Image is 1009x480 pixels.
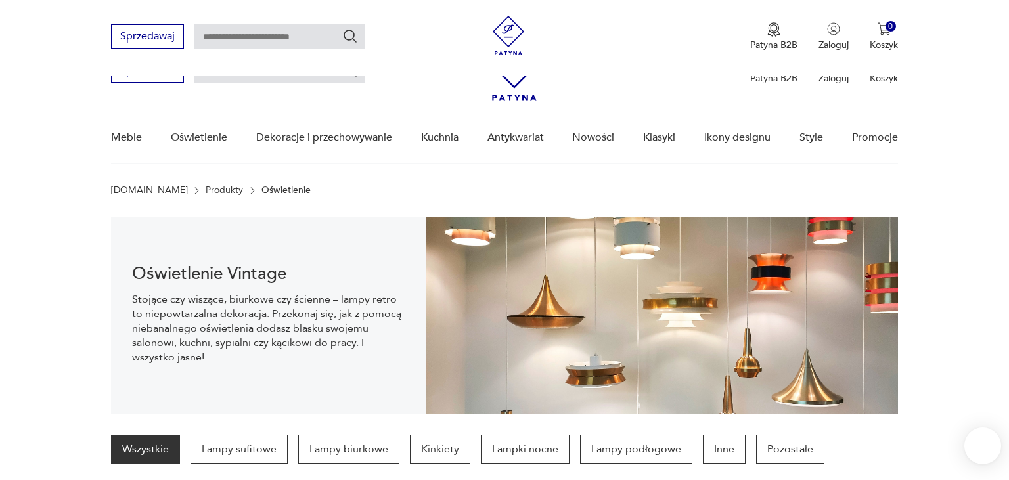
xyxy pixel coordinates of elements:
[703,435,746,464] a: Inne
[852,112,898,163] a: Promocje
[171,112,227,163] a: Oświetlenie
[206,185,243,196] a: Produkty
[827,22,840,35] img: Ikonka użytkownika
[886,21,897,32] div: 0
[256,112,392,163] a: Dekoracje i przechowywanie
[750,22,797,51] a: Ikona medaluPatyna B2B
[870,72,898,85] p: Koszyk
[111,185,188,196] a: [DOMAIN_NAME]
[111,112,142,163] a: Meble
[487,112,544,163] a: Antykwariat
[870,22,898,51] button: 0Koszyk
[870,39,898,51] p: Koszyk
[111,435,180,464] a: Wszystkie
[342,28,358,44] button: Szukaj
[489,16,528,55] img: Patyna - sklep z meblami i dekoracjami vintage
[704,112,771,163] a: Ikony designu
[191,435,288,464] a: Lampy sufitowe
[426,217,898,414] img: Oświetlenie
[756,435,824,464] a: Pozostałe
[818,22,849,51] button: Zaloguj
[111,67,184,76] a: Sprzedawaj
[750,72,797,85] p: Patyna B2B
[580,435,692,464] a: Lampy podłogowe
[410,435,470,464] a: Kinkiety
[878,22,891,35] img: Ikona koszyka
[481,435,570,464] a: Lampki nocne
[132,266,405,282] h1: Oświetlenie Vintage
[750,22,797,51] button: Patyna B2B
[818,39,849,51] p: Zaloguj
[964,427,1001,464] iframe: Smartsupp widget button
[572,112,614,163] a: Nowości
[799,112,823,163] a: Style
[261,185,311,196] p: Oświetlenie
[298,435,399,464] a: Lampy biurkowe
[750,39,797,51] p: Patyna B2B
[421,112,459,163] a: Kuchnia
[643,112,675,163] a: Klasyki
[767,22,780,37] img: Ikona medalu
[111,33,184,42] a: Sprzedawaj
[111,24,184,49] button: Sprzedawaj
[818,72,849,85] p: Zaloguj
[132,292,405,364] p: Stojące czy wiszące, biurkowe czy ścienne – lampy retro to niepowtarzalna dekoracja. Przekonaj si...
